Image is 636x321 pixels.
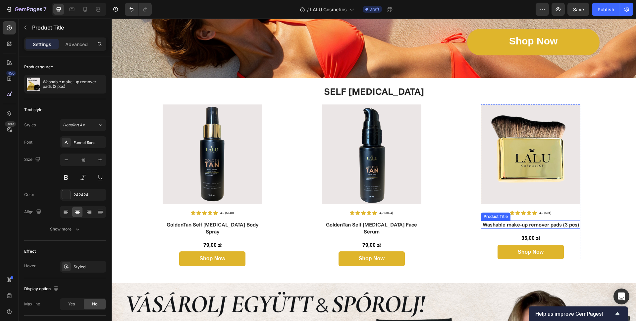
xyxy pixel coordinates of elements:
p: Product Title [32,24,104,32]
a: GoldenTan Self Tanning Body Spray [51,202,150,217]
a: Washable make-up remover pads (3 pcs) [369,202,469,210]
div: Funnel Sans [74,140,105,146]
button: Show survey - Help us improve GemPages! [535,310,621,318]
div: Size [24,155,42,164]
div: 79,00 zł [210,222,310,230]
div: Styled [74,264,105,270]
h1: GoldenTan Self [MEDICAL_DATA] Face Serum [210,202,310,217]
div: 35,00 zł [369,215,469,224]
p: Advanced [65,41,88,48]
div: Font [24,139,32,145]
div: Open Intercom Messenger [613,289,629,304]
div: 450 [6,71,16,76]
div: Effect [24,248,36,254]
div: Hover [24,263,36,269]
div: Shop now [88,237,114,244]
p: 7 [43,5,46,13]
span: Help us improve GemPages! [535,311,613,317]
span: LALU Cosmetics [310,6,347,13]
button: Heading 4* [60,119,106,131]
span: 4,9 (594) [428,193,440,196]
div: 242424 [74,192,105,198]
img: gempages_540347707940668548-fee4d56e-2064-4b83-b42c-a69013bbf49e.png [369,86,469,185]
a: GoldenTan Self Tanning Face Serum [210,202,310,217]
img: product feature img [27,78,40,91]
div: Beta [5,121,16,127]
div: Shop now [406,230,432,237]
div: Display option [24,285,60,293]
div: Color [24,192,34,198]
div: Max line [24,301,40,307]
span: Save [573,7,584,12]
button: 7 [3,3,49,16]
a: Self [MEDICAL_DATA] [212,65,312,79]
button: Shop now [227,233,293,248]
div: Text style [24,107,42,113]
button: Show more [24,223,106,235]
p: Washable make-up remover pads (3 pcs) [43,80,104,89]
div: Align [24,208,43,217]
div: 79,00 zł [51,222,150,230]
span: No [92,301,97,307]
button: Shop now [68,233,134,248]
h1: GoldenTan Self [MEDICAL_DATA] Body Spray [51,202,150,217]
div: Undo/Redo [125,3,152,16]
button: Publish [592,3,620,16]
div: Product source [24,64,53,70]
span: Yes [68,301,75,307]
div: Styles [24,122,36,128]
button: Shop now [386,226,452,241]
span: Draft [369,6,379,12]
div: Shop now [247,237,273,244]
span: 4,9 (5648) [109,193,122,196]
button: Save [567,3,589,16]
span: Heading 4* [63,122,85,128]
div: Product Title [371,195,397,201]
img: gempages_540347707940668548-22be26d4-d9c8-4f8b-a8c7-47fdef6e61f7.png [210,86,310,185]
img: gempages_540347707940668548-4934e486-9528-43ff-b9c8-c63d09bfb6b7.png [51,86,150,185]
div: Show more [50,226,81,232]
span: 4,9 (3894) [268,193,281,196]
span: / [307,6,309,13]
div: Publish [598,6,614,13]
strong: Self [MEDICAL_DATA] [212,67,312,79]
iframe: Design area [112,19,636,321]
p: Settings [33,41,51,48]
